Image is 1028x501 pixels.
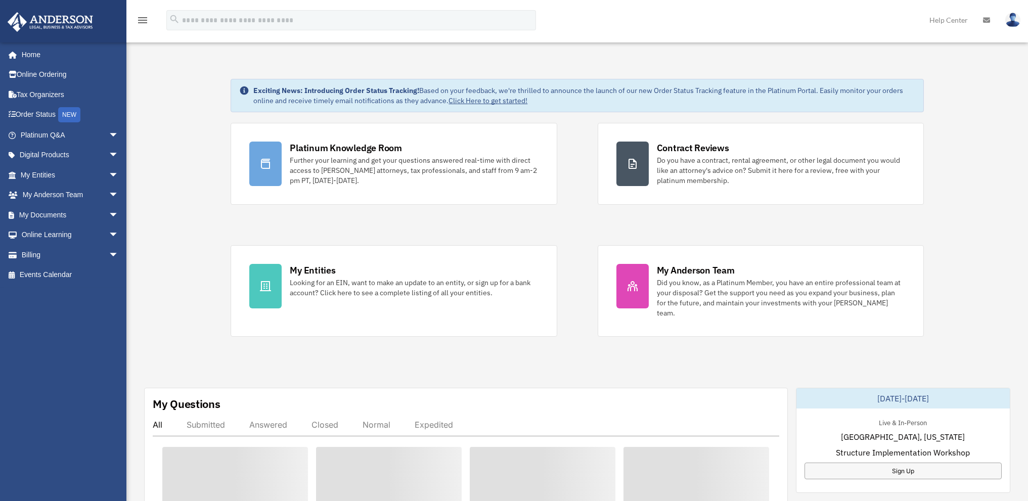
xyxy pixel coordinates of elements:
[7,265,134,285] a: Events Calendar
[253,86,419,95] strong: Exciting News: Introducing Order Status Tracking!
[7,145,134,165] a: Digital Productsarrow_drop_down
[109,145,129,166] span: arrow_drop_down
[290,142,402,154] div: Platinum Knowledge Room
[137,18,149,26] a: menu
[153,420,162,430] div: All
[7,105,134,125] a: Order StatusNEW
[1005,13,1020,27] img: User Pic
[231,245,557,337] a: My Entities Looking for an EIN, want to make an update to an entity, or sign up for a bank accoun...
[58,107,80,122] div: NEW
[841,431,965,443] span: [GEOGRAPHIC_DATA], [US_STATE]
[290,155,538,186] div: Further your learning and get your questions answered real-time with direct access to [PERSON_NAM...
[5,12,96,32] img: Anderson Advisors Platinum Portal
[7,225,134,245] a: Online Learningarrow_drop_down
[311,420,338,430] div: Closed
[449,96,527,105] a: Click Here to get started!
[169,14,180,25] i: search
[7,205,134,225] a: My Documentsarrow_drop_down
[109,125,129,146] span: arrow_drop_down
[109,205,129,225] span: arrow_drop_down
[109,165,129,186] span: arrow_drop_down
[657,155,905,186] div: Do you have a contract, rental agreement, or other legal document you would like an attorney's ad...
[7,44,129,65] a: Home
[253,85,915,106] div: Based on your feedback, we're thrilled to announce the launch of our new Order Status Tracking fe...
[657,142,729,154] div: Contract Reviews
[7,125,134,145] a: Platinum Q&Aarrow_drop_down
[290,264,335,277] div: My Entities
[657,264,735,277] div: My Anderson Team
[290,278,538,298] div: Looking for an EIN, want to make an update to an entity, or sign up for a bank account? Click her...
[7,84,134,105] a: Tax Organizers
[231,123,557,205] a: Platinum Knowledge Room Further your learning and get your questions answered real-time with dire...
[598,245,924,337] a: My Anderson Team Did you know, as a Platinum Member, you have an entire professional team at your...
[109,185,129,206] span: arrow_drop_down
[249,420,287,430] div: Answered
[7,185,134,205] a: My Anderson Teamarrow_drop_down
[363,420,390,430] div: Normal
[7,245,134,265] a: Billingarrow_drop_down
[153,396,220,412] div: My Questions
[109,245,129,265] span: arrow_drop_down
[796,388,1010,408] div: [DATE]-[DATE]
[109,225,129,246] span: arrow_drop_down
[415,420,453,430] div: Expedited
[7,65,134,85] a: Online Ordering
[7,165,134,185] a: My Entitiesarrow_drop_down
[657,278,905,318] div: Did you know, as a Platinum Member, you have an entire professional team at your disposal? Get th...
[598,123,924,205] a: Contract Reviews Do you have a contract, rental agreement, or other legal document you would like...
[836,446,970,459] span: Structure Implementation Workshop
[187,420,225,430] div: Submitted
[137,14,149,26] i: menu
[804,463,1002,479] a: Sign Up
[871,417,935,427] div: Live & In-Person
